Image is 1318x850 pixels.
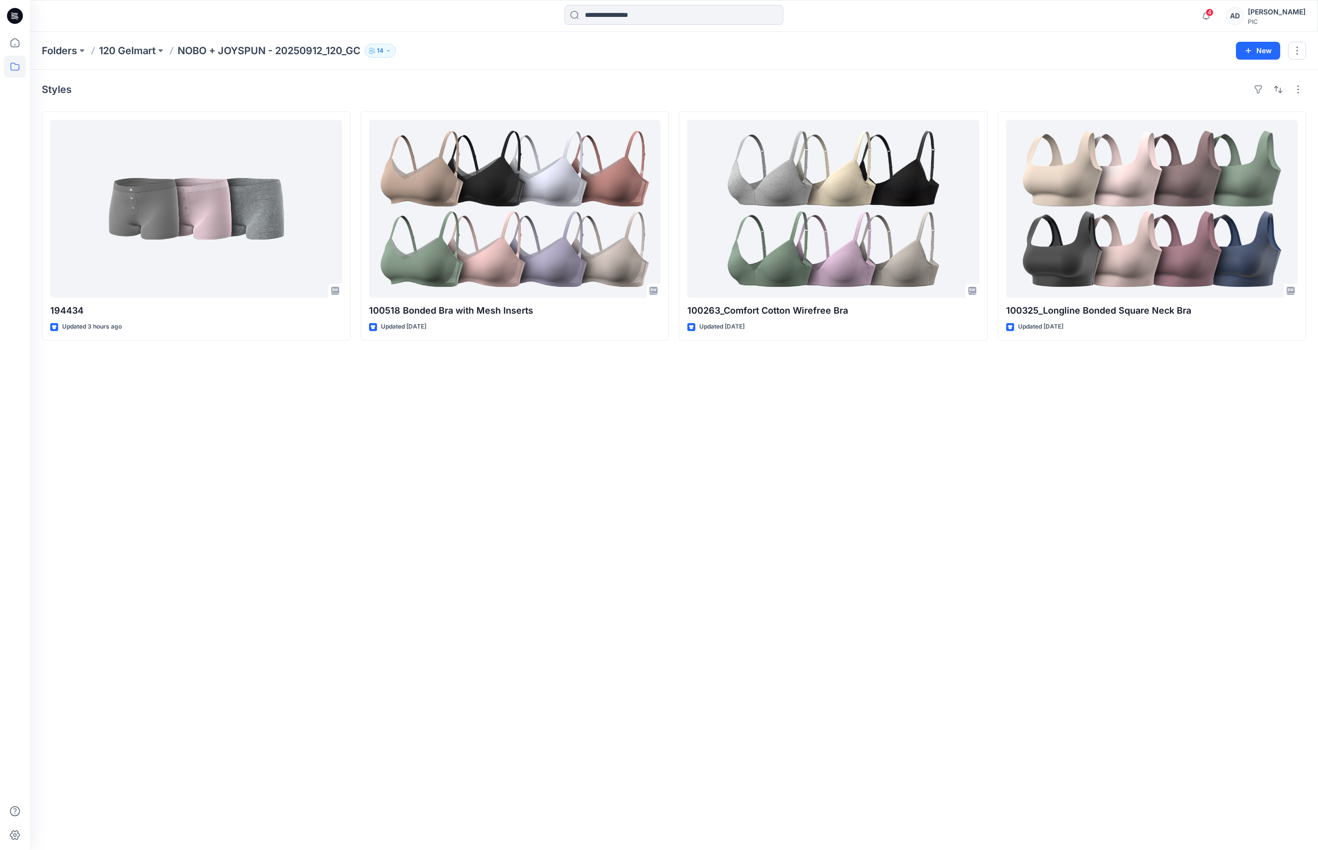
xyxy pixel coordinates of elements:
[369,120,661,298] a: 100518 Bonded Bra with Mesh Inserts
[50,304,342,318] p: 194434
[1248,6,1306,18] div: [PERSON_NAME]
[1248,18,1306,25] div: PIC
[381,322,426,332] p: Updated [DATE]
[1018,322,1063,332] p: Updated [DATE]
[42,84,72,95] h4: Styles
[369,304,661,318] p: 100518 Bonded Bra with Mesh Inserts
[1226,7,1244,25] div: AD
[1006,304,1298,318] p: 100325_Longline Bonded Square Neck Bra
[377,45,383,56] p: 14
[365,44,396,58] button: 14
[62,322,122,332] p: Updated 3 hours ago
[699,322,745,332] p: Updated [DATE]
[50,120,342,298] a: 194434
[178,44,361,58] p: NOBO + JOYSPUN - 20250912_120_GC
[687,120,979,298] a: 100263_Comfort Cotton Wirefree Bra
[42,44,77,58] a: Folders
[1006,120,1298,298] a: 100325_Longline Bonded Square Neck Bra
[99,44,156,58] a: 120 Gelmart
[1236,42,1280,60] button: New
[1206,8,1214,16] span: 4
[687,304,979,318] p: 100263_Comfort Cotton Wirefree Bra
